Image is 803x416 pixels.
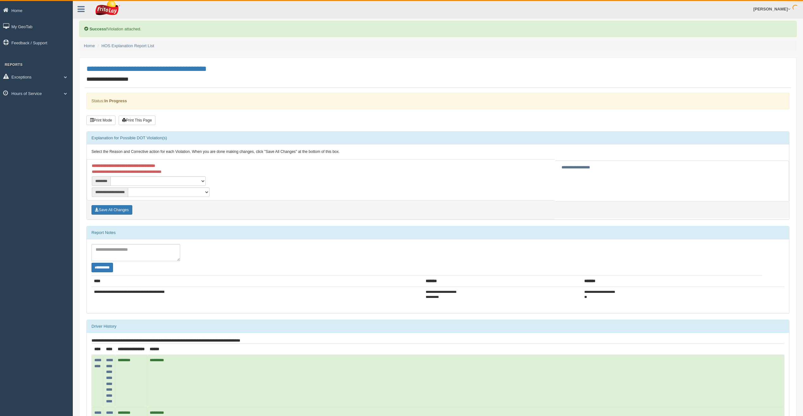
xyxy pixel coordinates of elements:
[87,144,789,160] div: Select the Reason and Corrective action for each Violation. When you are done making changes, cli...
[84,43,95,48] a: Home
[87,320,789,333] div: Driver History
[119,116,155,125] button: Print This Page
[91,263,113,272] button: Change Filter Options
[87,132,789,144] div: Explanation for Possible DOT Violation(s)
[90,27,108,31] b: Success!
[102,43,154,48] a: HOS Explanation Report List
[79,21,797,37] div: Violation attached.
[91,205,132,215] button: Save
[86,93,789,109] div: Status:
[104,98,127,103] strong: In Progress
[86,116,116,125] button: Print Mode
[87,226,789,239] div: Report Notes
